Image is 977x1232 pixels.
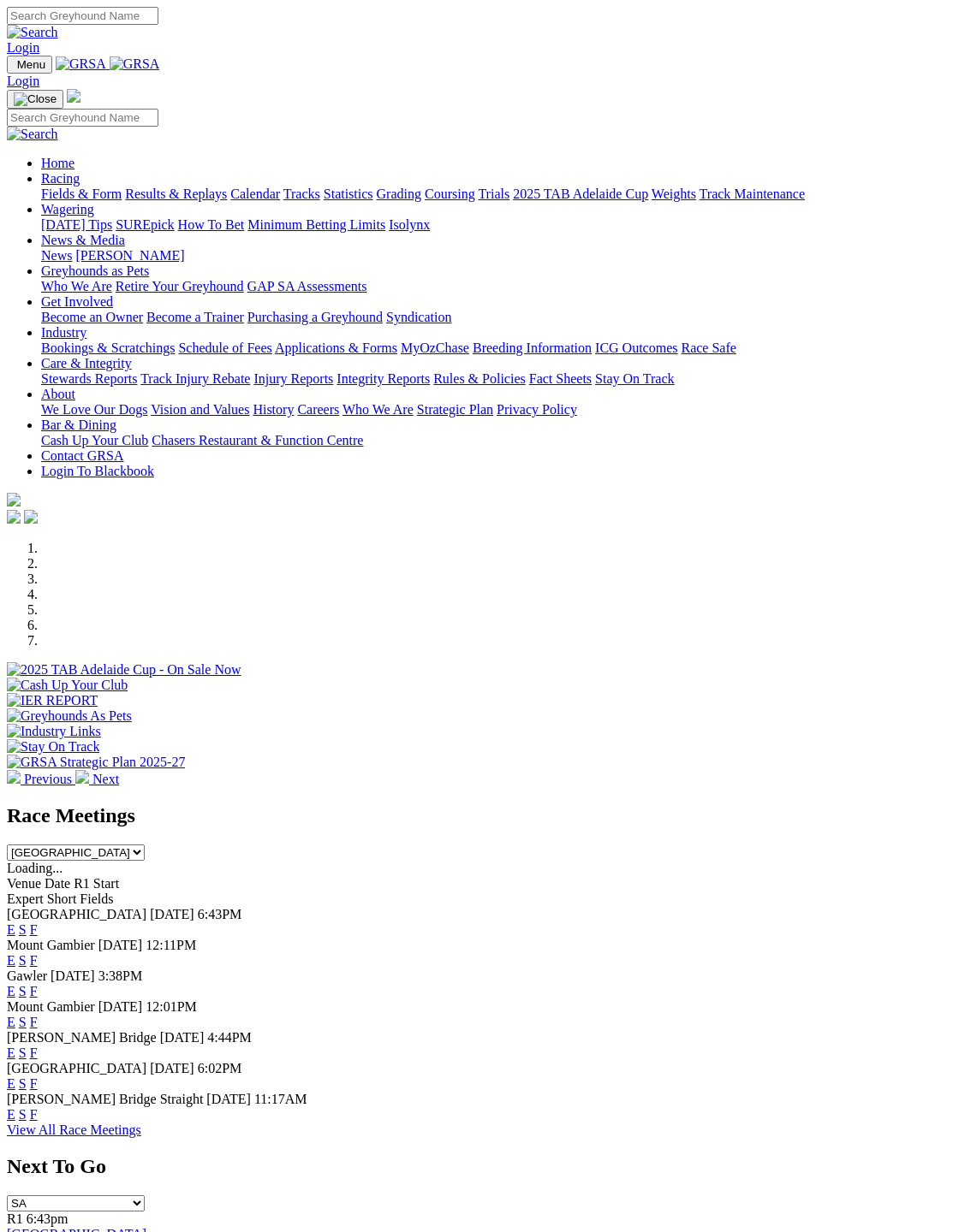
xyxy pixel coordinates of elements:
[7,1107,15,1122] a: E
[178,341,271,355] a: Schedule of Fees
[253,371,333,386] a: Injury Reports
[47,891,77,906] span: Short
[41,371,970,387] div: Care & Integrity
[7,40,39,55] a: Login
[19,922,27,937] a: S
[75,248,184,263] a: [PERSON_NAME]
[41,156,74,170] a: Home
[401,341,469,355] a: MyOzChase
[150,1061,194,1075] span: [DATE]
[41,402,970,418] div: About
[41,448,123,463] a: Contact GRSA
[7,770,21,784] img: chevron-left-pager-white.svg
[377,187,421,201] a: Grading
[41,279,112,293] a: Who We Are
[275,341,397,355] a: Applications & Forms
[41,387,75,401] a: About
[30,953,38,968] a: F
[110,56,160,72] img: GRSA
[7,127,58,142] img: Search
[150,907,194,921] span: [DATE]
[7,804,970,827] h2: Race Meetings
[41,217,112,232] a: [DATE] Tips
[41,433,970,448] div: Bar & Dining
[41,464,154,478] a: Login To Blackbook
[41,248,970,264] div: News & Media
[160,1030,205,1045] span: [DATE]
[41,310,970,325] div: Get Involved
[19,984,27,998] a: S
[7,1092,203,1106] span: [PERSON_NAME] Bridge Straight
[140,371,250,386] a: Track Injury Rebate
[7,1076,15,1091] a: E
[7,678,128,693] img: Cash Up Your Club
[17,58,45,71] span: Menu
[116,217,174,232] a: SUREpick
[30,922,38,937] a: F
[7,999,95,1014] span: Mount Gambier
[41,325,86,340] a: Industry
[206,1092,251,1106] span: [DATE]
[198,907,242,921] span: 6:43PM
[254,1092,307,1106] span: 11:17AM
[30,1076,38,1091] a: F
[7,739,99,755] img: Stay On Track
[146,999,197,1014] span: 12:01PM
[7,907,146,921] span: [GEOGRAPHIC_DATA]
[41,294,113,309] a: Get Involved
[425,187,475,201] a: Coursing
[497,402,577,417] a: Privacy Policy
[14,92,57,106] img: Close
[41,356,132,370] a: Care & Integrity
[7,693,98,708] img: IER REPORT
[297,402,339,417] a: Careers
[652,187,696,201] a: Weights
[98,999,143,1014] span: [DATE]
[41,264,149,278] a: Greyhounds as Pets
[41,433,148,447] a: Cash Up Your Club
[74,876,119,891] span: R1 Start
[56,56,106,72] img: GRSA
[41,217,970,233] div: Wagering
[19,1015,27,1029] a: S
[253,402,294,417] a: History
[151,402,249,417] a: Vision and Values
[7,1122,141,1137] a: View All Race Meetings
[41,418,116,432] a: Bar & Dining
[595,341,677,355] a: ICG Outcomes
[529,371,592,386] a: Fact Sheets
[7,493,21,506] img: logo-grsa-white.png
[7,510,21,524] img: facebook.svg
[7,1030,157,1045] span: [PERSON_NAME] Bridge
[7,25,58,40] img: Search
[7,1155,970,1178] h2: Next To Go
[116,279,244,293] a: Retire Your Greyhound
[417,402,493,417] a: Strategic Plan
[7,1211,23,1226] span: R1
[337,371,430,386] a: Integrity Reports
[24,772,72,786] span: Previous
[7,861,63,875] span: Loading...
[67,89,80,103] img: logo-grsa-white.png
[473,341,592,355] a: Breeding Information
[92,772,119,786] span: Next
[7,772,75,786] a: Previous
[80,891,113,906] span: Fields
[324,187,373,201] a: Statistics
[75,772,119,786] a: Next
[30,1045,38,1060] a: F
[7,1045,15,1060] a: E
[7,74,39,88] a: Login
[7,968,47,983] span: Gawler
[7,755,185,770] img: GRSA Strategic Plan 2025-27
[595,371,674,386] a: Stay On Track
[700,187,805,201] a: Track Maintenance
[19,953,27,968] a: S
[247,279,367,293] a: GAP SA Assessments
[283,187,320,201] a: Tracks
[207,1030,252,1045] span: 4:44PM
[30,984,38,998] a: F
[27,1211,69,1226] span: 6:43pm
[41,402,147,417] a: We Love Our Dogs
[30,1015,38,1029] a: F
